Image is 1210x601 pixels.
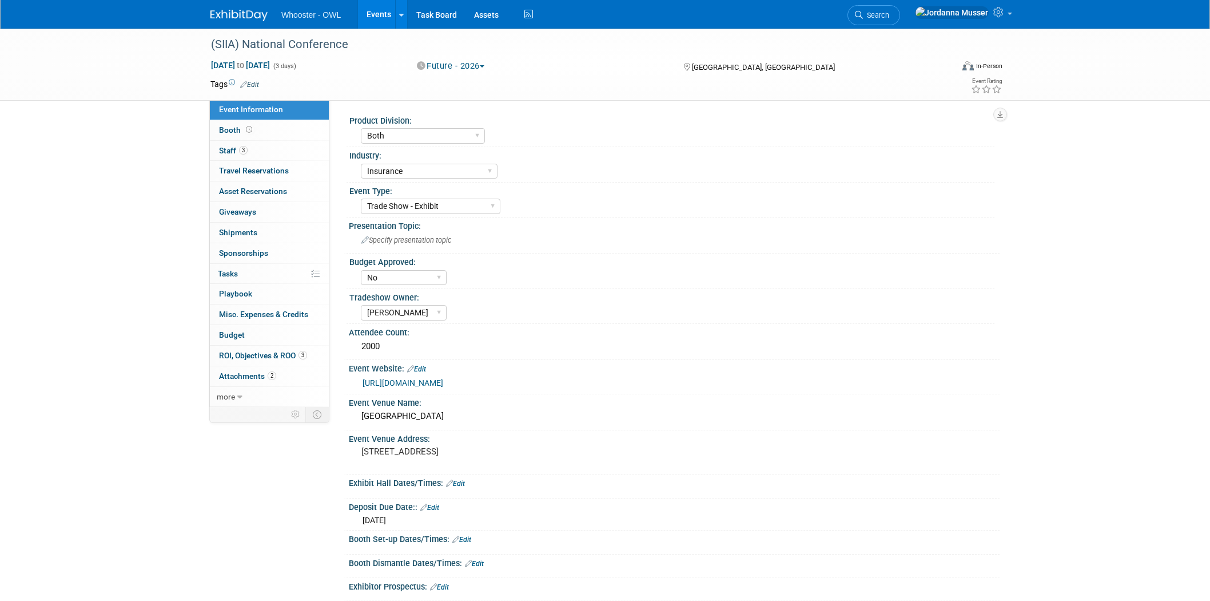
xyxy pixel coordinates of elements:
[298,351,307,359] span: 3
[847,5,900,25] a: Search
[210,60,270,70] span: [DATE] [DATE]
[349,555,1000,570] div: Booth Dismantle Dates/Times:
[363,516,386,525] span: [DATE]
[349,147,994,161] div: Industry:
[306,407,329,422] td: Toggle Event Tabs
[971,78,1002,84] div: Event Rating
[218,269,238,278] span: Tasks
[210,78,259,90] td: Tags
[349,218,1000,232] div: Presentation Topic:
[210,366,329,386] a: Attachments2
[692,63,835,72] span: [GEOGRAPHIC_DATA], [GEOGRAPHIC_DATA]
[286,407,306,422] td: Personalize Event Tab Strip
[349,499,1000,513] div: Deposit Due Date::
[219,351,307,360] span: ROI, Objectives & ROO
[420,504,439,512] a: Edit
[207,34,935,55] div: (SIIA) National Conference
[219,207,256,216] span: Giveaways
[349,360,1000,375] div: Event Website:
[210,264,329,284] a: Tasks
[349,475,1000,489] div: Exhibit Hall Dates/Times:
[446,480,465,488] a: Edit
[219,289,252,298] span: Playbook
[219,310,308,319] span: Misc. Expenses & Credits
[272,62,296,70] span: (3 days)
[349,112,994,126] div: Product Division:
[349,289,994,303] div: Tradeshow Owner:
[268,371,276,380] span: 2
[349,531,1000,545] div: Booth Set-up Dates/Times:
[452,536,471,544] a: Edit
[361,236,452,244] span: Specify presentation topic
[349,254,994,268] div: Budget Approved:
[915,6,989,19] img: Jordanna Musser
[210,10,268,21] img: ExhibitDay
[349,394,1000,409] div: Event Venue Name:
[210,161,329,181] a: Travel Reservations
[217,392,235,401] span: more
[210,243,329,263] a: Sponsorships
[349,324,1000,338] div: Attendee Count:
[210,284,329,304] a: Playbook
[407,365,426,373] a: Edit
[281,10,341,19] span: Whooster - OWL
[465,560,484,568] a: Edit
[219,105,283,114] span: Event Information
[361,446,607,457] pre: [STREET_ADDRESS]
[219,187,287,196] span: Asset Reservations
[239,146,248,155] span: 3
[210,202,329,222] a: Giveaways
[210,120,329,140] a: Booth
[210,387,329,407] a: more
[219,330,245,339] span: Budget
[210,305,329,325] a: Misc. Expenses & Credits
[210,181,329,201] a: Asset Reservations
[349,430,1000,445] div: Event Venue Address:
[244,125,254,134] span: Booth not reserved yet
[885,60,1002,77] div: Event Format
[219,228,257,237] span: Shipments
[210,223,329,243] a: Shipments
[235,61,246,70] span: to
[210,141,329,161] a: Staff3
[962,61,974,70] img: Format-Inperson.png
[210,100,329,120] a: Event Information
[357,338,991,355] div: 2000
[210,346,329,366] a: ROI, Objectives & ROO3
[219,166,289,175] span: Travel Reservations
[219,248,268,258] span: Sponsorships
[219,371,276,381] span: Attachments
[349,578,1000,593] div: Exhibitor Prospectus:
[219,146,248,155] span: Staff
[976,62,1002,70] div: In-Person
[349,183,994,197] div: Event Type:
[240,81,259,89] a: Edit
[363,378,443,388] a: [URL][DOMAIN_NAME]
[863,11,889,19] span: Search
[430,583,449,591] a: Edit
[219,125,254,135] span: Booth
[413,60,489,72] button: Future - 2026
[357,408,991,425] div: [GEOGRAPHIC_DATA]
[210,325,329,345] a: Budget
